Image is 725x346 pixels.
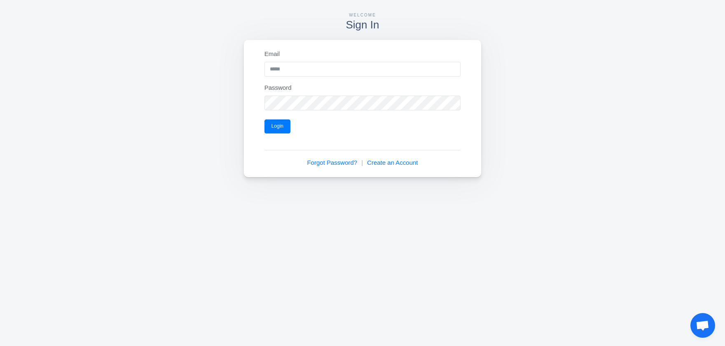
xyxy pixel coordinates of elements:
[367,158,418,168] a: Create an Account
[349,13,376,17] span: Welcome
[690,313,715,338] div: Open chat
[307,158,357,168] a: Forgot Password?
[244,19,482,30] h3: Sign In
[264,119,290,133] button: Login
[264,83,292,93] label: Password
[361,158,363,168] span: |
[264,49,280,59] label: Email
